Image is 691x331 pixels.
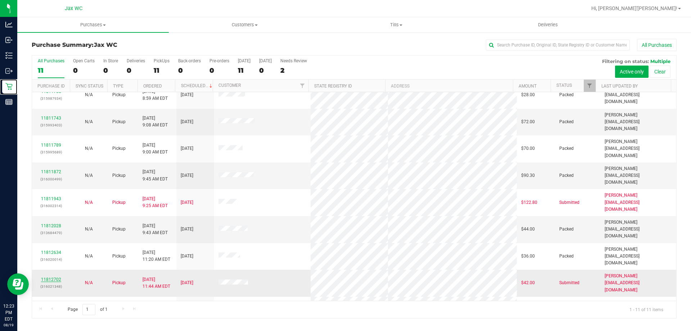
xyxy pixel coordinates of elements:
inline-svg: Reports [5,98,13,106]
div: In Store [103,58,118,63]
a: Tills [320,17,472,32]
button: N/A [85,279,93,286]
span: [DATE] 11:20 AM EDT [143,249,170,263]
span: [DATE] 8:59 AM EDT [143,88,168,102]
div: 2 [280,66,307,75]
span: Jax WC [94,41,117,48]
p: (315995689) [36,149,66,156]
div: [DATE] [238,58,250,63]
span: [PERSON_NAME][EMAIL_ADDRESS][DOMAIN_NAME] [605,138,672,159]
a: 11812702 [41,277,61,282]
a: 11812634 [41,250,61,255]
span: [DATE] 12:09 PM EDT [143,300,170,313]
span: Packed [559,226,574,233]
a: Status [556,83,572,88]
p: (316021348) [36,283,66,290]
span: [DATE] 9:08 AM EDT [143,115,168,129]
span: [DATE] 9:25 AM EDT [143,196,168,209]
p: (316020014) [36,256,66,263]
span: Not Applicable [85,280,93,285]
span: Pickup [112,91,126,98]
span: Pickup [112,199,126,206]
a: 11811743 [41,116,61,121]
a: Purchases [17,17,169,32]
button: N/A [85,226,93,233]
button: N/A [85,253,93,260]
p: (315987934) [36,95,66,102]
a: Customers [169,17,320,32]
span: Tills [321,22,471,28]
a: Filter [297,80,308,92]
span: Submitted [559,279,579,286]
inline-svg: Outbound [5,67,13,75]
p: 12:23 PM EDT [3,303,14,322]
span: Pickup [112,253,126,260]
span: [DATE] [181,253,193,260]
span: Pickup [112,172,126,179]
span: $72.00 [521,118,535,125]
a: Deliveries [472,17,624,32]
span: $44.00 [521,226,535,233]
span: Pickup [112,279,126,286]
span: $28.00 [521,91,535,98]
p: (316002314) [36,202,66,209]
span: Customers [169,22,320,28]
div: 0 [209,66,229,75]
div: 0 [73,66,95,75]
span: Packed [559,91,574,98]
div: Needs Review [280,58,307,63]
span: 1 - 11 of 11 items [624,304,669,315]
span: $70.00 [521,145,535,152]
span: $90.30 [521,172,535,179]
span: Page of 1 [62,304,113,315]
a: 11811705 [41,89,61,94]
div: All Purchases [38,58,64,63]
span: Filtering on status: [602,58,649,64]
span: [DATE] [181,226,193,233]
a: Scheduled [181,83,214,88]
span: [DATE] 11:44 AM EDT [143,276,170,290]
inline-svg: Analytics [5,21,13,28]
div: Open Carts [73,58,95,63]
span: [DATE] 9:45 AM EDT [143,169,168,182]
span: [PERSON_NAME][EMAIL_ADDRESS][DOMAIN_NAME] [605,273,672,294]
div: 0 [259,66,272,75]
p: (313684479) [36,229,66,236]
span: [PERSON_NAME][EMAIL_ADDRESS][DOMAIN_NAME] [605,192,672,213]
span: Jax WC [65,5,82,12]
span: [DATE] 9:00 AM EDT [143,142,168,156]
span: Packed [559,145,574,152]
button: N/A [85,118,93,125]
div: 11 [238,66,250,75]
span: Multiple [650,58,670,64]
button: N/A [85,145,93,152]
p: (315993403) [36,122,66,129]
a: Ordered [143,84,162,89]
div: 0 [103,66,118,75]
button: Active only [615,66,649,78]
a: Purchase ID [37,84,65,89]
a: 11811872 [41,169,61,174]
span: Not Applicable [85,92,93,97]
span: [PERSON_NAME][EMAIL_ADDRESS][DOMAIN_NAME] [605,219,672,240]
span: [DATE] [181,172,193,179]
button: All Purchases [637,39,677,51]
span: Packed [559,253,574,260]
a: Last Updated By [601,84,638,89]
div: Deliveries [127,58,145,63]
span: Not Applicable [85,227,93,232]
span: [DATE] [181,279,193,286]
th: Address [385,80,513,92]
a: 11811943 [41,196,61,201]
input: 1 [82,304,95,315]
a: State Registry ID [314,84,352,89]
span: [PERSON_NAME][EMAIL_ADDRESS][DOMAIN_NAME] [605,165,672,186]
span: [DATE] 9:43 AM EDT [143,223,168,236]
span: [DATE] [181,145,193,152]
span: Packed [559,172,574,179]
span: [DATE] [181,199,193,206]
a: Filter [584,80,596,92]
span: Pickup [112,145,126,152]
div: Pre-orders [209,58,229,63]
span: [DATE] [181,118,193,125]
